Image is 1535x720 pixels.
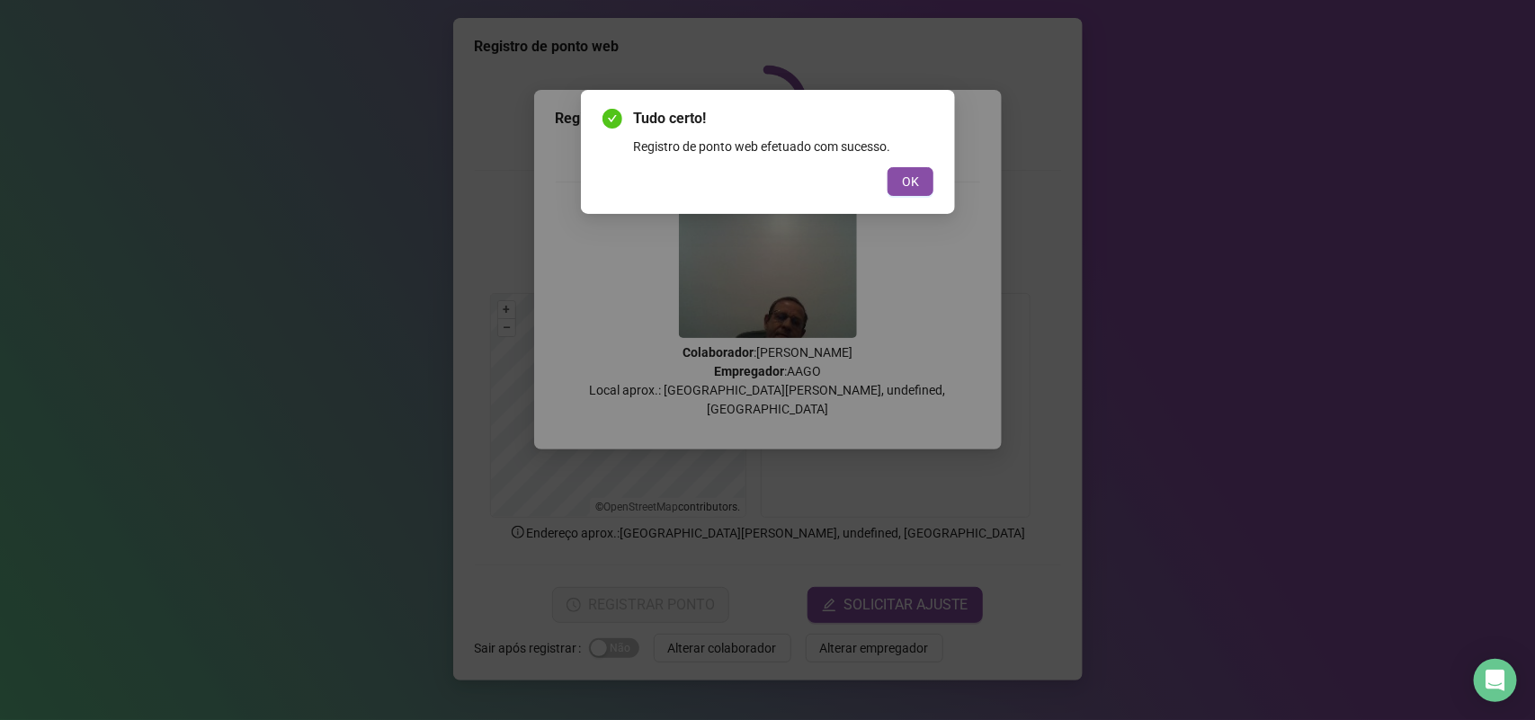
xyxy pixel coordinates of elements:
button: OK [888,167,933,196]
div: Open Intercom Messenger [1474,659,1517,702]
span: check-circle [602,109,622,129]
span: Tudo certo! [633,108,933,129]
div: Registro de ponto web efetuado com sucesso. [633,137,933,156]
span: OK [902,172,919,191]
